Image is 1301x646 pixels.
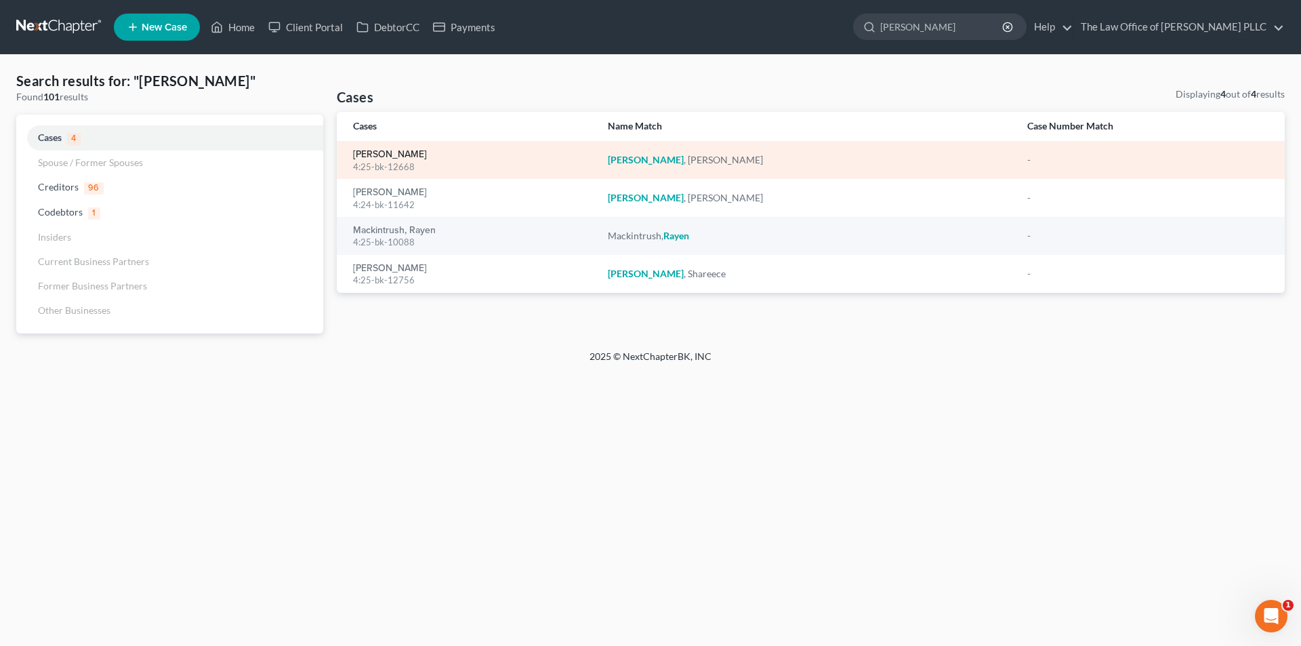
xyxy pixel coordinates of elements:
div: 4:24-bk-11642 [353,199,586,211]
div: 4:25-bk-12668 [353,161,586,174]
a: [PERSON_NAME] [353,264,427,273]
span: New Case [142,22,187,33]
a: DebtorCC [350,15,426,39]
div: - [1027,153,1268,167]
div: Found results [16,90,323,104]
a: The Law Office of [PERSON_NAME] PLLC [1074,15,1284,39]
a: Other Businesses [16,298,323,323]
em: [PERSON_NAME] [608,268,684,279]
input: Search by name... [880,14,1004,39]
a: Spouse / Former Spouses [16,150,323,175]
a: Payments [426,15,502,39]
h4: Cases [337,87,373,106]
a: [PERSON_NAME] [353,188,427,197]
iframe: Intercom live chat [1255,600,1287,632]
span: 4 [67,133,81,145]
th: Cases [337,112,597,141]
em: Rayen [663,230,689,241]
span: 1 [88,207,100,220]
a: Codebtors1 [16,200,323,225]
span: Spouse / Former Spouses [38,157,143,168]
div: , [PERSON_NAME] [608,153,1006,167]
th: Name Match [597,112,1016,141]
div: 4:25-bk-12756 [353,274,586,287]
span: Creditors [38,181,79,193]
span: Codebtors [38,206,83,218]
div: Displaying out of results [1176,87,1285,101]
span: Current Business Partners [38,256,149,267]
span: Insiders [38,231,71,243]
span: Former Business Partners [38,280,147,291]
span: 96 [84,182,104,195]
div: - [1027,267,1268,281]
th: Case Number Match [1016,112,1285,141]
div: 2025 © NextChapterBK, INC [264,350,1037,374]
div: , [PERSON_NAME] [608,191,1006,205]
a: Home [204,15,262,39]
a: Current Business Partners [16,249,323,274]
a: [PERSON_NAME] [353,150,427,159]
div: Mackintrush, [608,229,1006,243]
a: Help [1027,15,1073,39]
span: Other Businesses [38,304,110,316]
a: Former Business Partners [16,274,323,298]
strong: 101 [43,91,60,102]
a: Client Portal [262,15,350,39]
a: Insiders [16,225,323,249]
strong: 4 [1251,88,1256,100]
em: [PERSON_NAME] [608,154,684,165]
div: , Shareece [608,267,1006,281]
span: Cases [38,132,62,143]
strong: 4 [1220,88,1226,100]
h4: Search results for: "[PERSON_NAME]" [16,71,323,90]
a: Mackintrush, Rayen [353,226,436,235]
em: [PERSON_NAME] [608,192,684,203]
div: - [1027,191,1268,205]
a: Creditors96 [16,175,323,200]
div: 4:25-bk-10088 [353,236,586,249]
a: Cases4 [16,125,323,150]
span: 1 [1283,600,1294,611]
div: - [1027,229,1268,243]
